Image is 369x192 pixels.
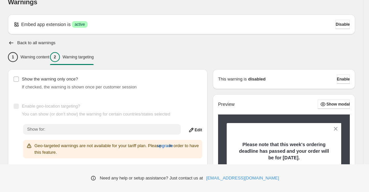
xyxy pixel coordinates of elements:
[21,54,49,60] p: Warning content
[8,50,49,64] button: 1Warning content
[50,52,60,62] div: 2
[22,112,170,116] span: You can show (or don't show) the warning for certain countries/states selected
[337,75,350,84] button: Enable
[336,22,350,27] span: Disable
[206,175,279,181] a: [EMAIL_ADDRESS][DOMAIN_NAME]
[318,100,350,109] button: Show modal
[74,22,85,27] span: active
[8,52,18,62] div: 1
[17,40,56,46] h2: Back to all warnings
[34,143,200,156] p: Geo-targeted warnings are not available for your tariff plan. Please in order to have this feature.
[50,50,94,64] button: 2Warning targeting
[326,102,350,107] span: Show modal
[22,84,137,89] span: If checked, the warning is shown once per customer session
[218,102,235,107] h2: Preview
[27,127,45,132] span: Show for:
[22,104,80,109] span: Enable geo-location targeting?
[337,77,350,82] span: Enable
[239,142,329,160] strong: Please note that this week's ordering deadline has passed and your order will be for [DATE].
[157,141,173,151] button: upgrade
[248,76,265,82] strong: disabled
[21,21,70,28] p: Embed app extension is
[22,77,78,81] span: Show the warning only once?
[157,143,173,149] span: upgrade
[336,20,350,29] button: Disable
[218,76,247,82] p: This warning is
[63,54,94,60] p: Warning targeting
